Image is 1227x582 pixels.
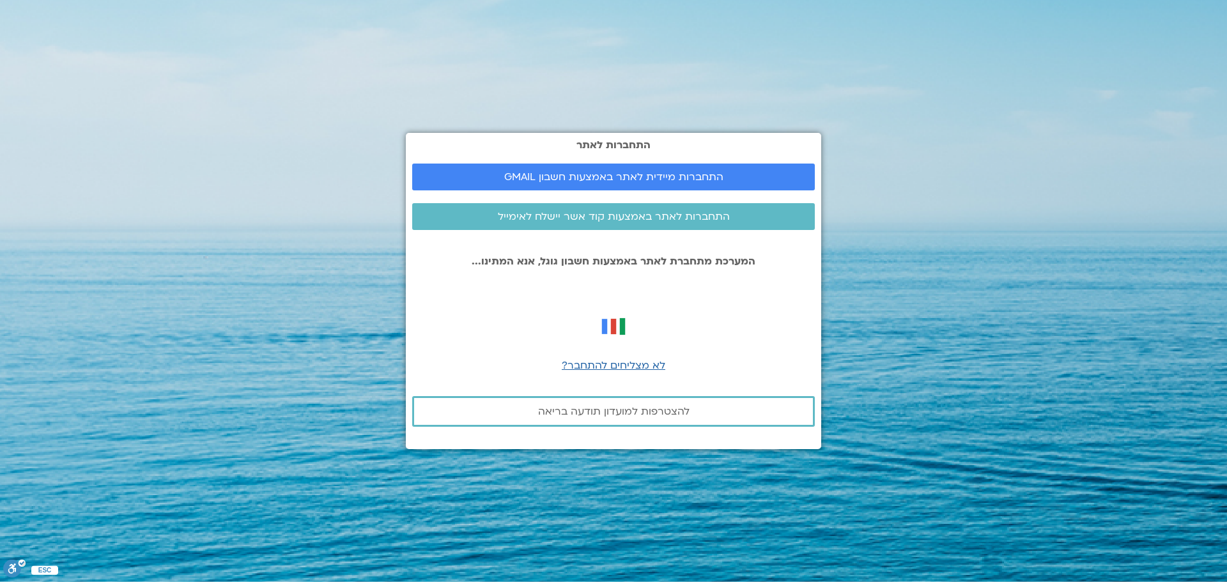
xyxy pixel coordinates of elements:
[412,203,815,230] a: התחברות לאתר באמצעות קוד אשר יישלח לאימייל
[562,358,665,372] a: לא מצליחים להתחבר?
[504,171,723,183] span: התחברות מיידית לאתר באמצעות חשבון GMAIL
[412,396,815,427] a: להצטרפות למועדון תודעה בריאה
[538,406,690,417] span: להצטרפות למועדון תודעה בריאה
[412,139,815,151] h2: התחברות לאתר
[498,211,730,222] span: התחברות לאתר באמצעות קוד אשר יישלח לאימייל
[412,256,815,267] p: המערכת מתחברת לאתר באמצעות חשבון גוגל, אנא המתינו...
[412,164,815,190] a: התחברות מיידית לאתר באמצעות חשבון GMAIL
